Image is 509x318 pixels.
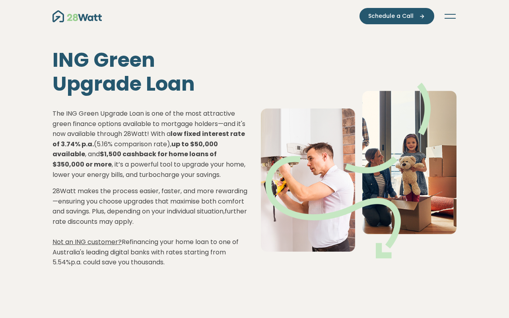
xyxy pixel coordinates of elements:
strong: $1,500 cashback for home loans of $350,000 or more [52,149,217,169]
span: Schedule a Call [368,12,414,20]
p: 28Watt makes the process easier, faster, and more rewarding—ensuring you choose upgrades that max... [52,186,248,268]
strong: low fixed interest rate of 3.74% p.a. [52,129,245,149]
button: Schedule a Call [359,8,434,24]
img: 28Watt [52,10,102,22]
nav: Main navigation [52,8,457,24]
p: The ING Green Upgrade Loan is one of the most attractive green finance options available to mortg... [52,109,248,180]
h1: ING Green Upgrade Loan [52,48,248,96]
strong: up to $50,000 available [52,140,218,159]
span: Not an ING customer? [52,237,122,246]
span: further rate discounts may apply [52,207,247,226]
button: Toggle navigation [444,12,457,20]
